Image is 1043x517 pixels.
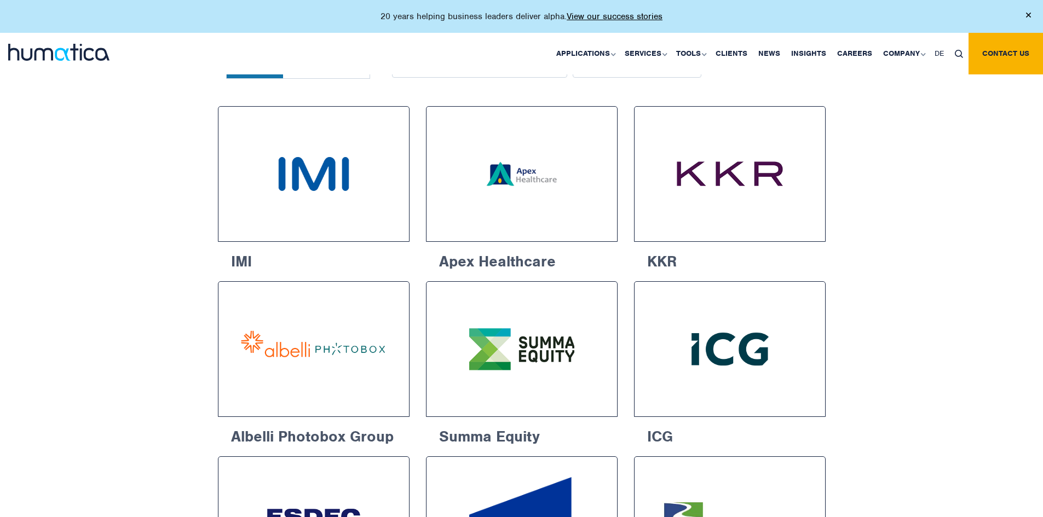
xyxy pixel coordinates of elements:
[239,302,389,396] img: Albelli Photobox Group
[619,33,671,74] a: Services
[671,33,710,74] a: Tools
[929,33,949,74] a: DE
[475,127,569,221] img: Apex Healthcare
[878,33,929,74] a: Company
[753,33,786,74] a: News
[969,33,1043,74] a: Contact us
[832,33,878,74] a: Careers
[655,127,805,221] img: KKR
[567,11,662,22] a: View our success stories
[381,11,662,22] p: 20 years helping business leaders deliver alpha.
[426,417,618,452] h6: Summa Equity
[8,44,110,61] img: logo
[710,33,753,74] a: Clients
[218,242,410,277] h6: IMI
[935,49,944,58] span: DE
[551,33,619,74] a: Applications
[634,242,826,277] h6: KKR
[786,33,832,74] a: Insights
[634,417,826,452] h6: ICG
[218,417,410,452] h6: Albelli Photobox Group
[447,302,597,396] img: Summa Equity
[426,242,618,277] h6: Apex Healthcare
[955,50,963,58] img: search_icon
[239,127,389,221] img: IMI
[655,302,805,396] img: Intermediate Capital Group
